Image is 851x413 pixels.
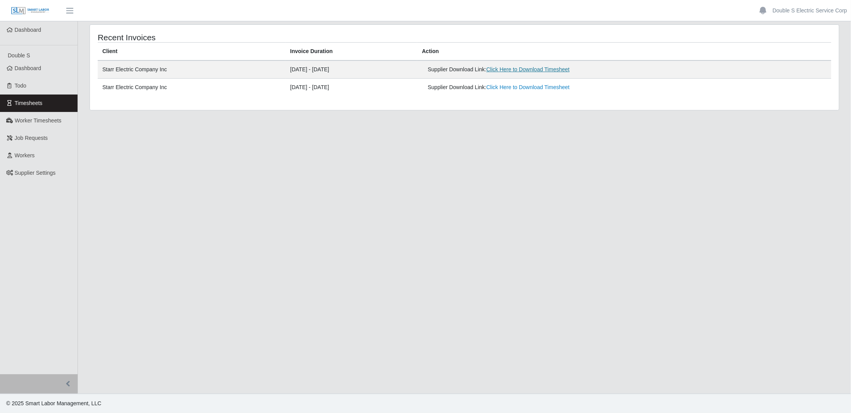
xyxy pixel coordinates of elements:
span: Workers [15,152,35,158]
img: SLM Logo [11,7,50,15]
a: Double S Electric Service Corp [773,7,847,15]
h4: Recent Invoices [98,33,397,42]
td: Starr Electric Company Inc [98,79,285,96]
a: Click Here to Download Timesheet [486,66,570,72]
span: Double S [8,52,30,59]
td: Starr Electric Company Inc [98,60,285,79]
td: [DATE] - [DATE] [285,79,417,96]
div: Supplier Download Link: [428,83,686,91]
th: Invoice Duration [285,43,417,61]
div: Supplier Download Link: [428,65,686,74]
span: Timesheets [15,100,43,106]
span: Todo [15,83,26,89]
span: Worker Timesheets [15,117,61,124]
span: Job Requests [15,135,48,141]
td: [DATE] - [DATE] [285,60,417,79]
th: Action [417,43,831,61]
a: Click Here to Download Timesheet [486,84,570,90]
span: Supplier Settings [15,170,56,176]
th: Client [98,43,285,61]
span: Dashboard [15,27,41,33]
span: © 2025 Smart Labor Management, LLC [6,400,101,406]
span: Dashboard [15,65,41,71]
